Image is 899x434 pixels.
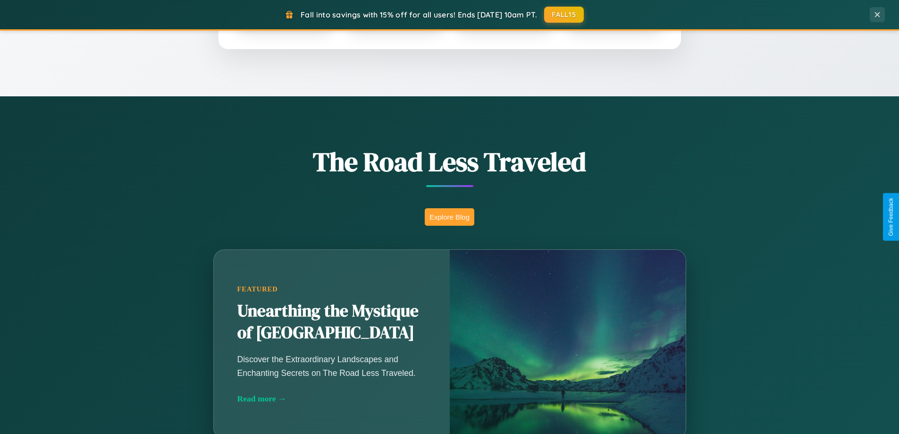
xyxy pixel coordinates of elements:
button: FALL15 [544,7,584,23]
div: Featured [237,285,426,293]
span: Fall into savings with 15% off for all users! Ends [DATE] 10am PT. [301,10,537,19]
button: Explore Blog [425,208,474,226]
p: Discover the Extraordinary Landscapes and Enchanting Secrets on The Road Less Traveled. [237,353,426,379]
h2: Unearthing the Mystique of [GEOGRAPHIC_DATA] [237,300,426,344]
div: Give Feedback [888,198,894,236]
div: Read more → [237,394,426,404]
h1: The Road Less Traveled [167,144,733,180]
